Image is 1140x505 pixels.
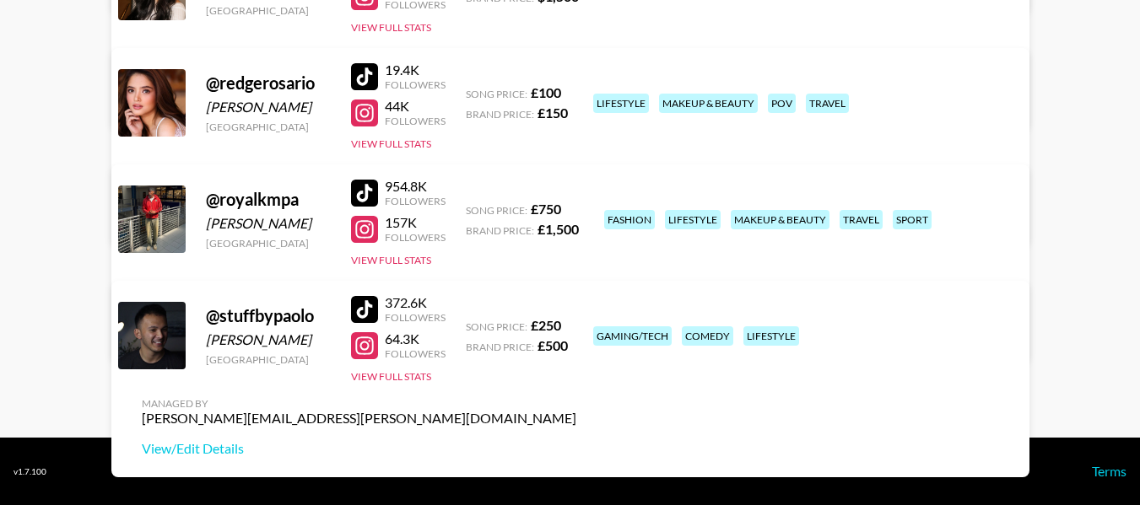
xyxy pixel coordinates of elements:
strong: £ 1,500 [538,221,579,237]
div: sport [893,210,932,229]
div: v 1.7.100 [14,466,46,477]
button: View Full Stats [351,21,431,34]
div: [GEOGRAPHIC_DATA] [206,353,331,366]
div: [GEOGRAPHIC_DATA] [206,4,331,17]
div: Followers [385,311,446,324]
div: 954.8K [385,178,446,195]
span: Song Price: [466,320,527,333]
div: Followers [385,231,446,244]
div: [PERSON_NAME][EMAIL_ADDRESS][PERSON_NAME][DOMAIN_NAME] [142,410,576,427]
div: Followers [385,115,446,127]
span: Brand Price: [466,341,534,353]
div: @ redgerosario [206,73,331,94]
a: Terms [1092,463,1126,479]
div: [PERSON_NAME] [206,215,331,232]
div: Managed By [142,397,576,410]
div: makeup & beauty [731,210,829,229]
div: lifestyle [665,210,721,229]
div: [PERSON_NAME] [206,331,331,348]
div: 19.4K [385,62,446,78]
div: gaming/tech [593,326,672,346]
div: Followers [385,347,446,360]
div: 64.3K [385,330,446,347]
strong: £ 750 [531,201,561,217]
span: Song Price: [466,88,527,100]
div: travel [806,94,849,113]
div: [GEOGRAPHIC_DATA] [206,237,331,250]
strong: £ 150 [538,105,568,121]
div: 372.6K [385,294,446,311]
span: Brand Price: [466,108,534,121]
div: [PERSON_NAME] [206,99,331,116]
strong: £ 250 [531,317,561,333]
div: @ stuffbypaolo [206,305,331,326]
div: 157K [385,214,446,231]
div: pov [768,94,796,113]
div: travel [840,210,883,229]
button: View Full Stats [351,137,431,150]
div: makeup & beauty [659,94,758,113]
div: [GEOGRAPHIC_DATA] [206,121,331,133]
div: @ royalkmpa [206,189,331,210]
span: Brand Price: [466,224,534,237]
div: lifestyle [743,326,799,346]
div: comedy [682,326,733,346]
div: lifestyle [593,94,649,113]
div: Followers [385,195,446,207]
strong: £ 500 [538,337,568,353]
div: 44K [385,98,446,115]
button: View Full Stats [351,370,431,383]
button: View Full Stats [351,254,431,266]
div: fashion [604,210,655,229]
a: View/Edit Details [142,440,576,457]
strong: £ 100 [531,84,561,100]
div: Followers [385,78,446,91]
span: Song Price: [466,204,527,217]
